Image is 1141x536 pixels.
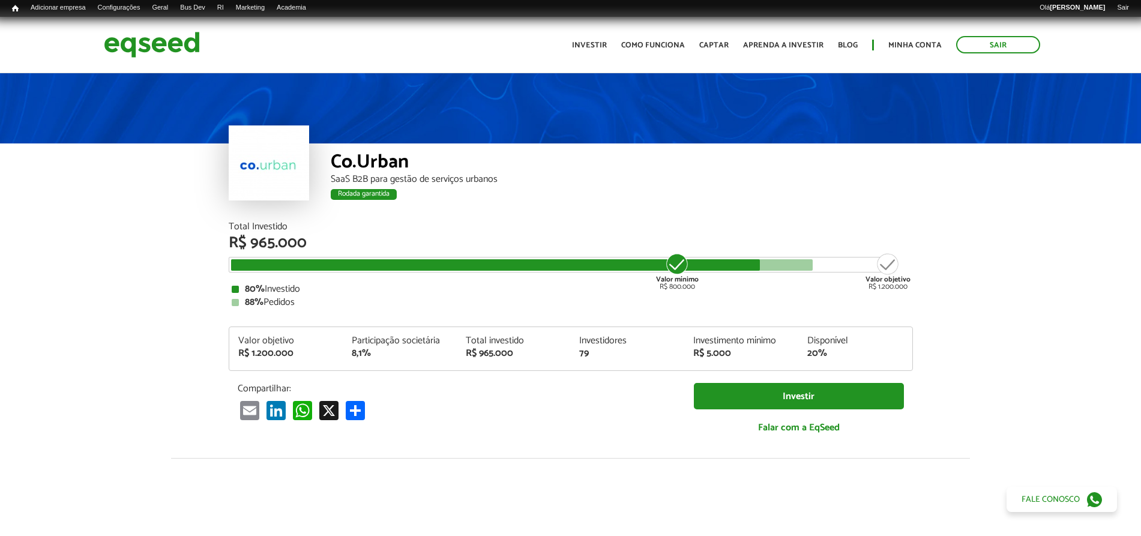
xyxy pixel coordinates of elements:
div: Total investido [466,336,562,346]
div: Total Investido [229,222,913,232]
a: Início [6,3,25,14]
div: Co.Urban [331,152,913,175]
a: Bus Dev [174,3,211,13]
a: Sair [1111,3,1135,13]
strong: Valor mínimo [656,274,699,285]
a: Minha conta [888,41,942,49]
a: Adicionar empresa [25,3,92,13]
a: Fale conosco [1007,487,1117,512]
a: Falar com a EqSeed [694,415,904,440]
strong: 80% [245,281,265,297]
a: Academia [271,3,312,13]
a: Captar [699,41,729,49]
a: Blog [838,41,858,49]
div: R$ 965.000 [466,349,562,358]
div: Valor objetivo [238,336,334,346]
span: Início [12,4,19,13]
a: Como funciona [621,41,685,49]
a: RI [211,3,230,13]
div: Participação societária [352,336,448,346]
a: Aprenda a investir [743,41,823,49]
div: SaaS B2B para gestão de serviços urbanos [331,175,913,184]
a: Investir [694,383,904,410]
p: Compartilhar: [238,383,676,394]
div: R$ 800.000 [655,252,700,291]
div: Disponível [807,336,903,346]
a: WhatsApp [291,400,315,420]
div: R$ 1.200.000 [866,252,911,291]
strong: [PERSON_NAME] [1050,4,1105,11]
strong: 88% [245,294,263,310]
a: Marketing [230,3,271,13]
div: Investido [232,285,910,294]
a: Email [238,400,262,420]
div: 8,1% [352,349,448,358]
a: Geral [146,3,174,13]
a: Olá[PERSON_NAME] [1034,3,1111,13]
div: R$ 965.000 [229,235,913,251]
a: X [317,400,341,420]
div: 20% [807,349,903,358]
img: EqSeed [104,29,200,61]
div: R$ 1.200.000 [238,349,334,358]
a: Configurações [92,3,146,13]
div: Investidores [579,336,675,346]
a: Compartilhar [343,400,367,420]
div: Rodada garantida [331,189,397,200]
div: 79 [579,349,675,358]
a: LinkedIn [264,400,288,420]
div: Pedidos [232,298,910,307]
a: Investir [572,41,607,49]
div: R$ 5.000 [693,349,789,358]
a: Sair [956,36,1040,53]
div: Investimento mínimo [693,336,789,346]
strong: Valor objetivo [866,274,911,285]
